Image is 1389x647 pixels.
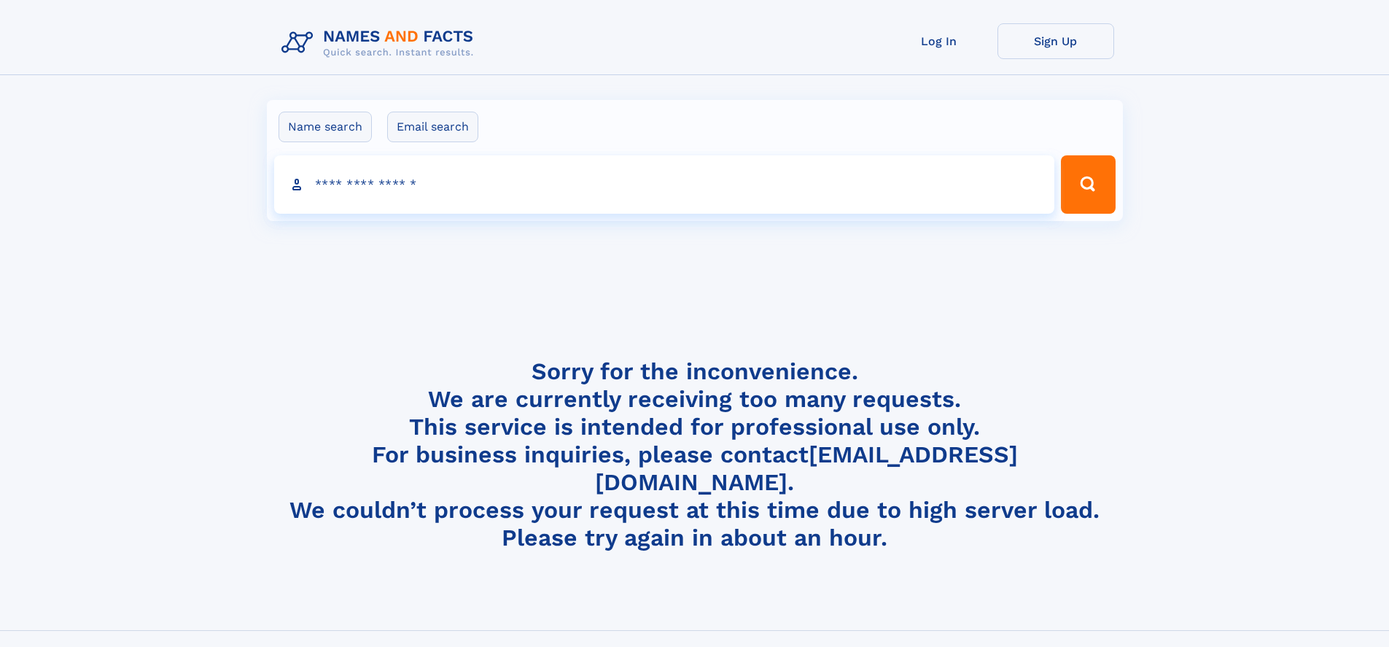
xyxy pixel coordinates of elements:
[274,155,1055,214] input: search input
[595,441,1018,496] a: [EMAIL_ADDRESS][DOMAIN_NAME]
[276,23,486,63] img: Logo Names and Facts
[997,23,1114,59] a: Sign Up
[276,357,1114,552] h4: Sorry for the inconvenience. We are currently receiving too many requests. This service is intend...
[279,112,372,142] label: Name search
[1061,155,1115,214] button: Search Button
[387,112,478,142] label: Email search
[881,23,997,59] a: Log In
